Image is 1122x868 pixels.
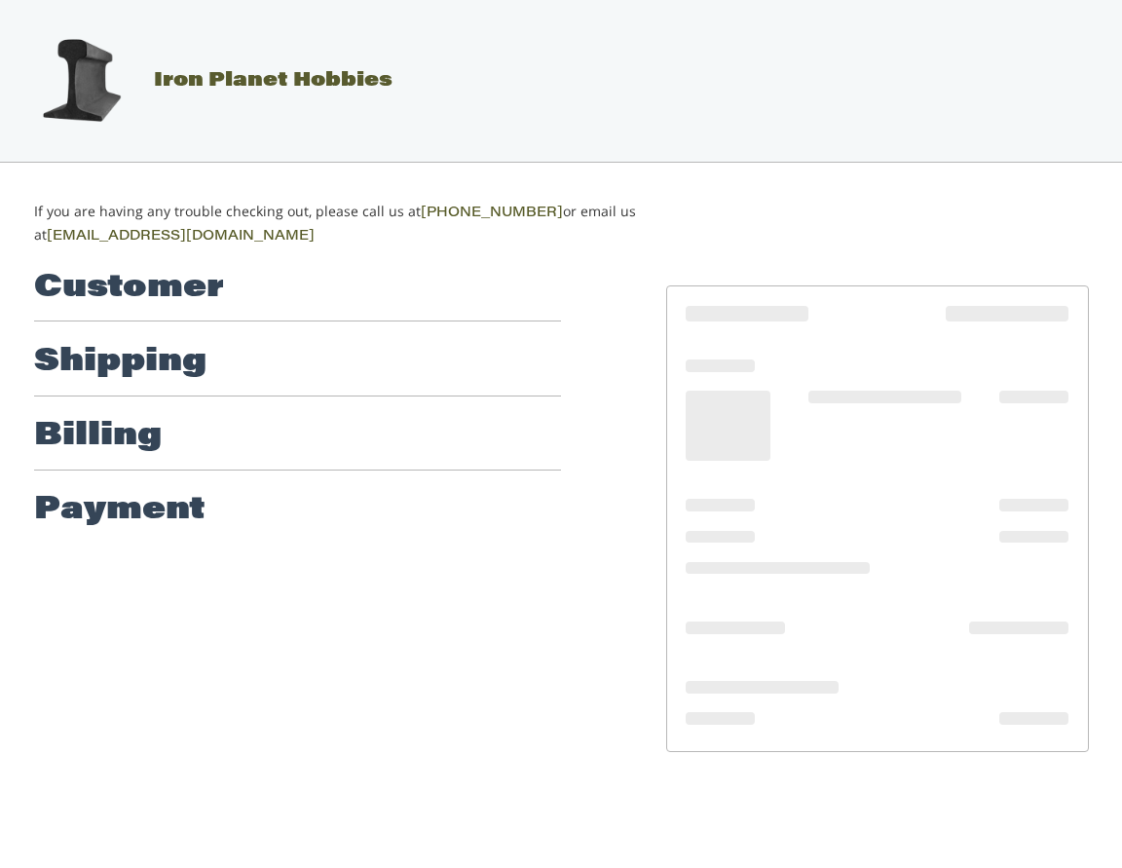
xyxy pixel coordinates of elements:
[34,417,162,456] h2: Billing
[34,343,206,382] h2: Shipping
[34,491,206,530] h2: Payment
[32,32,130,130] img: Iron Planet Hobbies
[34,269,224,308] h2: Customer
[13,71,393,91] a: Iron Planet Hobbies
[47,230,315,244] a: [EMAIL_ADDRESS][DOMAIN_NAME]
[34,201,637,247] p: If you are having any trouble checking out, please call us at or email us at
[154,71,393,91] span: Iron Planet Hobbies
[421,207,563,220] a: [PHONE_NUMBER]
